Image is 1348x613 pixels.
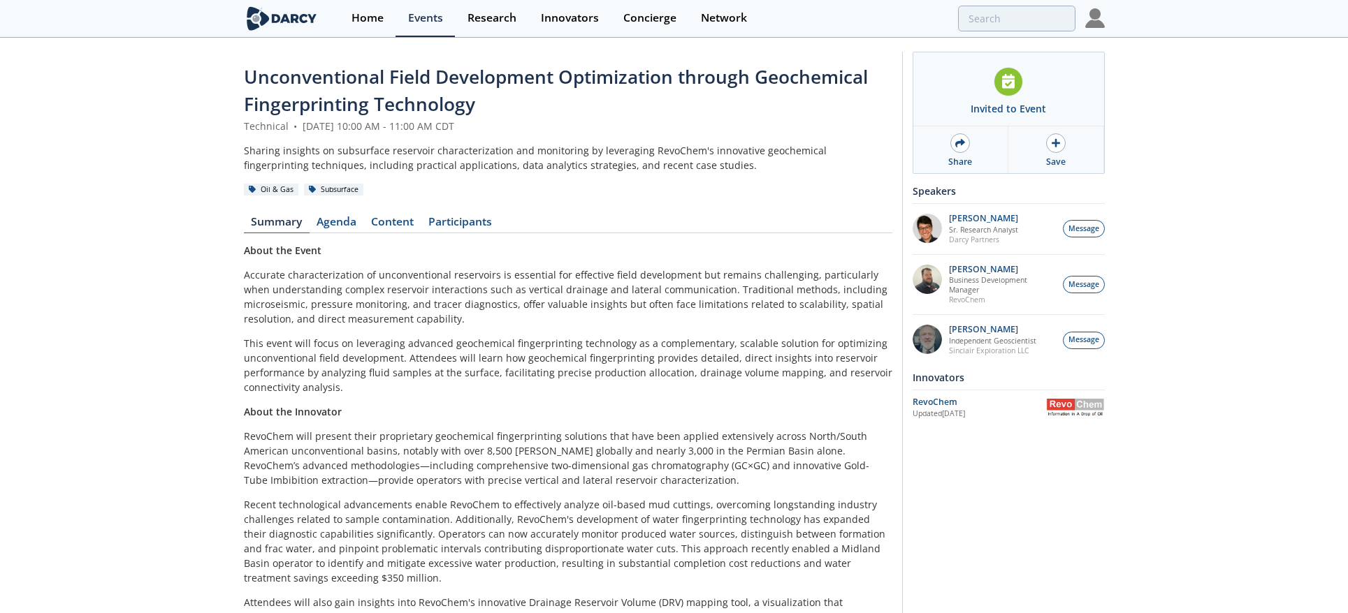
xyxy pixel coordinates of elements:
div: RevoChem [913,396,1046,408]
div: Innovators [541,13,599,24]
button: Message [1063,276,1105,293]
img: logo-wide.svg [244,6,320,31]
div: Home [352,13,384,24]
img: 790b61d6-77b3-4134-8222-5cb555840c93 [913,325,942,354]
div: Concierge [623,13,676,24]
p: RevoChem [949,295,1055,304]
p: RevoChem will present their proprietary geochemical fingerprinting solutions that have been appli... [244,429,892,487]
button: Message [1063,220,1105,237]
p: Recent technological advancements enable RevoChem to effectively analyze oil-based mud cuttings, ... [244,497,892,585]
span: Message [1068,279,1099,290]
button: Message [1063,332,1105,349]
p: Darcy Partners [949,235,1018,244]
p: This event will focus on leveraging advanced geochemical fingerprinting technology as a complemen... [244,336,892,394]
p: Sinclair Exploration LLC [949,346,1036,355]
a: Participants [421,216,500,233]
p: [PERSON_NAME] [949,265,1055,274]
img: pfbUXw5ZTiaeWmDt62ge [913,214,942,243]
p: [PERSON_NAME] [949,214,1018,223]
a: RevoChem Updated[DATE] RevoChem [913,395,1105,420]
div: Innovators [913,365,1105,390]
span: Message [1068,223,1099,235]
div: Events [408,13,443,24]
p: Independent Geoscientist [949,336,1036,346]
p: [PERSON_NAME] [949,325,1036,334]
div: Oil & Gas [244,184,299,196]
div: Sharing insights on subsurface reservoir characterization and monitoring by leveraging RevoChem's... [244,143,892,172]
a: Content [364,216,421,233]
input: Advanced Search [958,6,1075,31]
img: RevoChem [1046,399,1105,416]
span: • [291,119,300,133]
div: Network [701,13,747,24]
p: Business Development Manager [949,275,1055,295]
a: Agenda [310,216,364,233]
span: Message [1068,334,1099,346]
div: Research [468,13,516,24]
div: Updated [DATE] [913,408,1046,420]
img: Profile [1085,8,1105,28]
div: Speakers [913,179,1105,203]
div: Subsurface [304,184,364,196]
p: Accurate characterization of unconventional reservoirs is essential for effective field developme... [244,267,892,326]
div: Technical [DATE] 10:00 AM - 11:00 AM CDT [244,119,892,133]
a: Summary [244,216,310,233]
div: Save [1046,156,1066,168]
span: Unconventional Field Development Optimization through Geochemical Fingerprinting Technology [244,64,868,117]
p: Sr. Research Analyst [949,225,1018,235]
strong: About the Innovator [244,405,342,418]
strong: About the Event [244,244,321,257]
div: Share [948,156,972,168]
iframe: chat widget [1289,557,1334,599]
div: Invited to Event [971,101,1046,116]
img: 2k2ez1SvSiOh3gKHmcgF [913,265,942,294]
